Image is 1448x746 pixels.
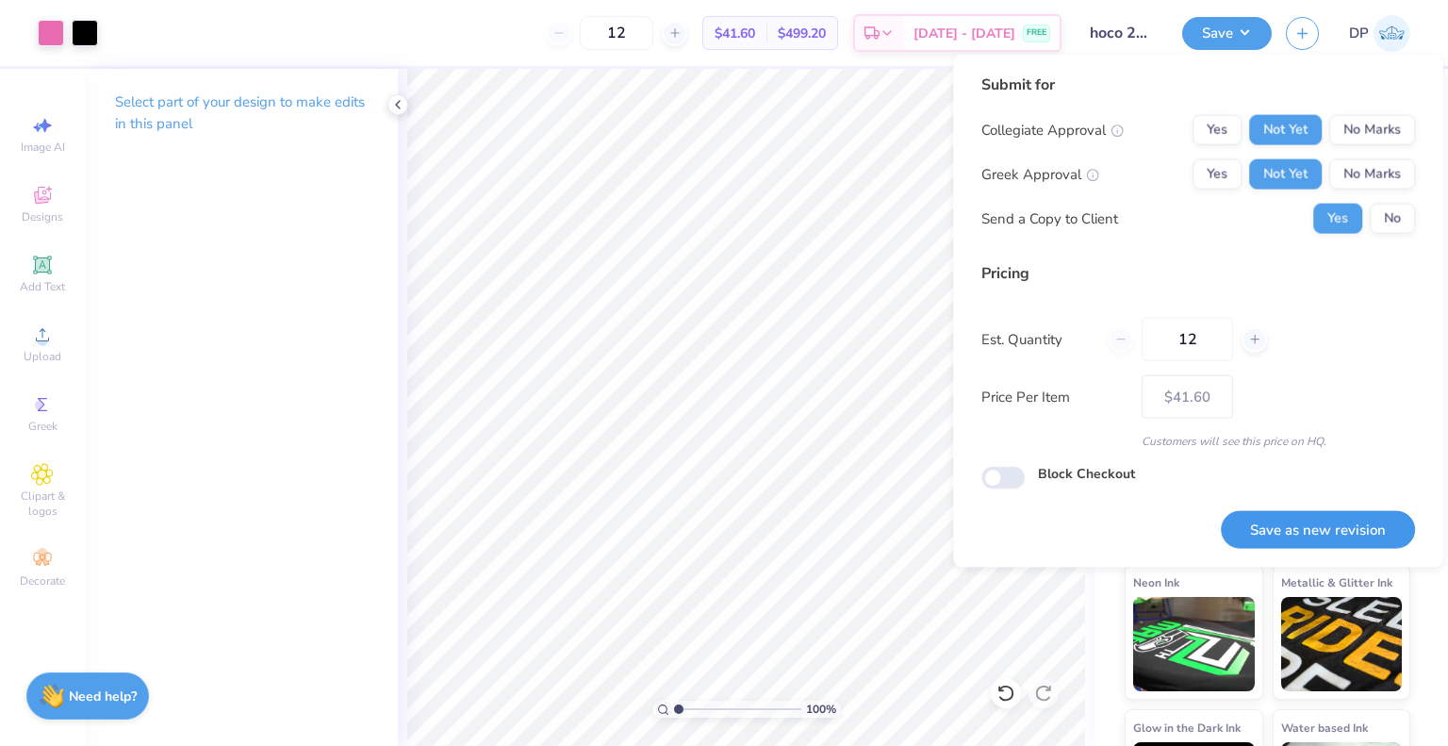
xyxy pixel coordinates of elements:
[1182,17,1272,50] button: Save
[115,91,368,135] p: Select part of your design to make edits in this panel
[580,16,653,50] input: – –
[1329,159,1415,190] button: No Marks
[981,207,1118,229] div: Send a Copy to Client
[981,163,1099,185] div: Greek Approval
[20,573,65,589] span: Decorate
[1281,572,1392,592] span: Metallic & Glitter Ink
[1142,318,1233,361] input: – –
[715,24,755,43] span: $41.60
[9,489,75,519] span: Clipart & logos
[1193,115,1242,145] button: Yes
[913,24,1015,43] span: [DATE] - [DATE]
[981,386,1127,407] label: Price Per Item
[69,688,137,705] strong: Need help?
[1133,718,1241,738] span: Glow in the Dark Ink
[1133,572,1179,592] span: Neon Ink
[1221,510,1415,549] button: Save as new revision
[1076,14,1168,52] input: Untitled Design
[1249,159,1322,190] button: Not Yet
[1281,597,1403,691] img: Metallic & Glitter Ink
[1038,464,1135,484] label: Block Checkout
[981,433,1415,450] div: Customers will see this price on HQ.
[1349,23,1369,44] span: DP
[1281,718,1368,738] span: Water based Ink
[981,328,1094,350] label: Est. Quantity
[20,279,65,294] span: Add Text
[1133,597,1255,691] img: Neon Ink
[1349,15,1410,52] a: DP
[1370,204,1415,234] button: No
[21,140,65,155] span: Image AI
[1313,204,1362,234] button: Yes
[981,74,1415,96] div: Submit for
[24,349,61,364] span: Upload
[1249,115,1322,145] button: Not Yet
[778,24,826,43] span: $499.20
[22,209,63,224] span: Designs
[981,262,1415,285] div: Pricing
[1027,26,1046,40] span: FREE
[1329,115,1415,145] button: No Marks
[1374,15,1410,52] img: Deepanshu Pandey
[1193,159,1242,190] button: Yes
[981,119,1124,141] div: Collegiate Approval
[28,419,58,434] span: Greek
[806,701,836,718] span: 100 %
